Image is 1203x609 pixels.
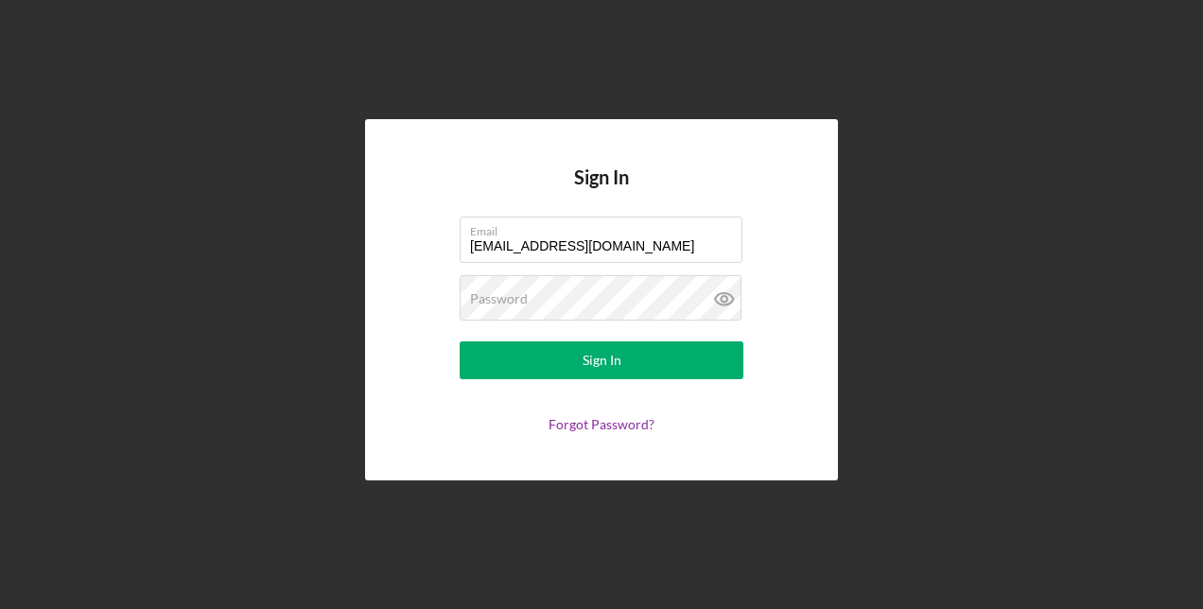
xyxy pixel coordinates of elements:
label: Email [470,217,742,238]
a: Forgot Password? [549,416,654,432]
label: Password [470,291,528,306]
button: Sign In [460,341,743,379]
div: Sign In [583,341,621,379]
h4: Sign In [574,166,629,217]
